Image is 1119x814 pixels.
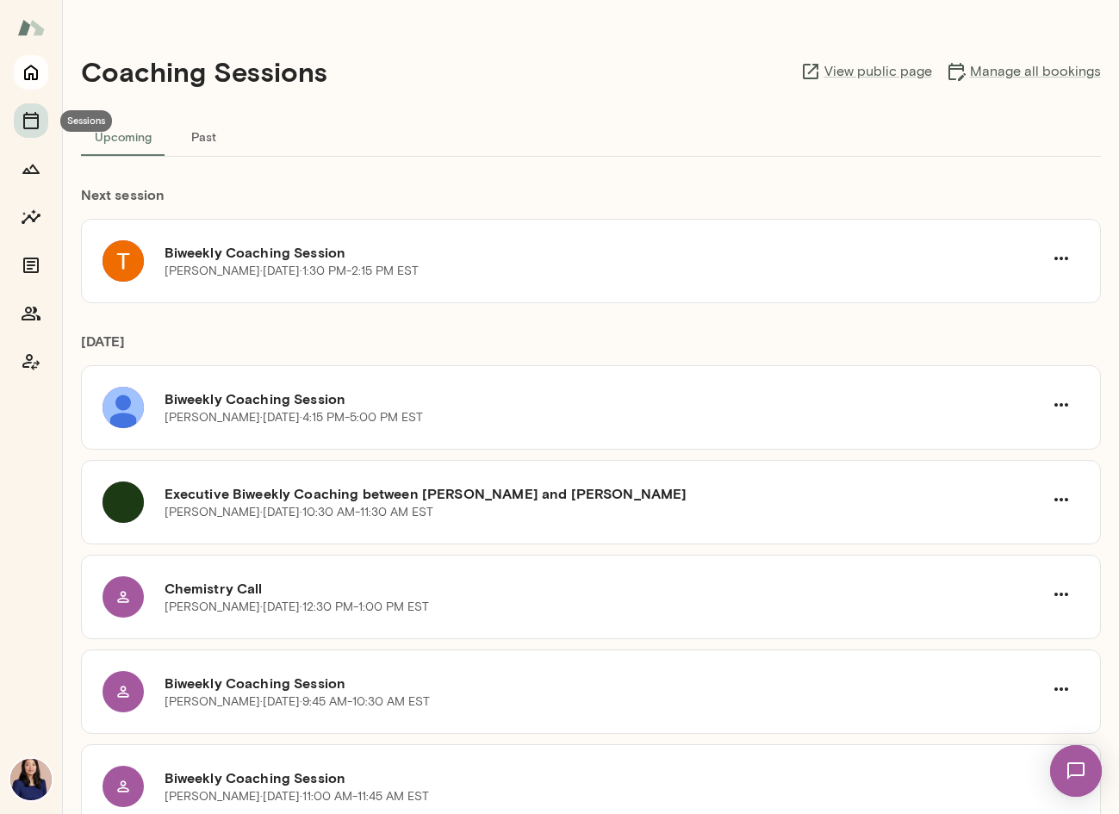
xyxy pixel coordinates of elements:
[14,103,48,138] button: Sessions
[165,504,433,521] p: [PERSON_NAME] · [DATE] · 10:30 AM-11:30 AM EST
[946,61,1101,82] a: Manage all bookings
[81,115,165,157] button: Upcoming
[165,115,243,157] button: Past
[17,11,45,44] img: Mento
[165,599,429,616] p: [PERSON_NAME] · [DATE] · 12:30 PM-1:00 PM EST
[81,115,1101,157] div: basic tabs example
[14,152,48,186] button: Growth Plan
[165,788,429,805] p: [PERSON_NAME] · [DATE] · 11:00 AM-11:45 AM EST
[165,673,1043,693] h6: Biweekly Coaching Session
[165,483,1043,504] h6: Executive Biweekly Coaching between [PERSON_NAME] and [PERSON_NAME]
[10,759,52,800] img: Leah Kim
[14,345,48,379] button: Coach app
[165,388,1043,409] h6: Biweekly Coaching Session
[165,242,1043,263] h6: Biweekly Coaching Session
[81,331,1101,365] h6: [DATE]
[81,184,1101,219] h6: Next session
[165,693,430,711] p: [PERSON_NAME] · [DATE] · 9:45 AM-10:30 AM EST
[14,200,48,234] button: Insights
[165,263,419,280] p: [PERSON_NAME] · [DATE] · 1:30 PM-2:15 PM EST
[165,578,1043,599] h6: Chemistry Call
[14,296,48,331] button: Members
[81,55,327,88] h4: Coaching Sessions
[165,409,423,426] p: [PERSON_NAME] · [DATE] · 4:15 PM-5:00 PM EST
[14,55,48,90] button: Home
[165,767,1043,788] h6: Biweekly Coaching Session
[14,248,48,283] button: Documents
[60,110,112,132] div: Sessions
[800,61,932,82] a: View public page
